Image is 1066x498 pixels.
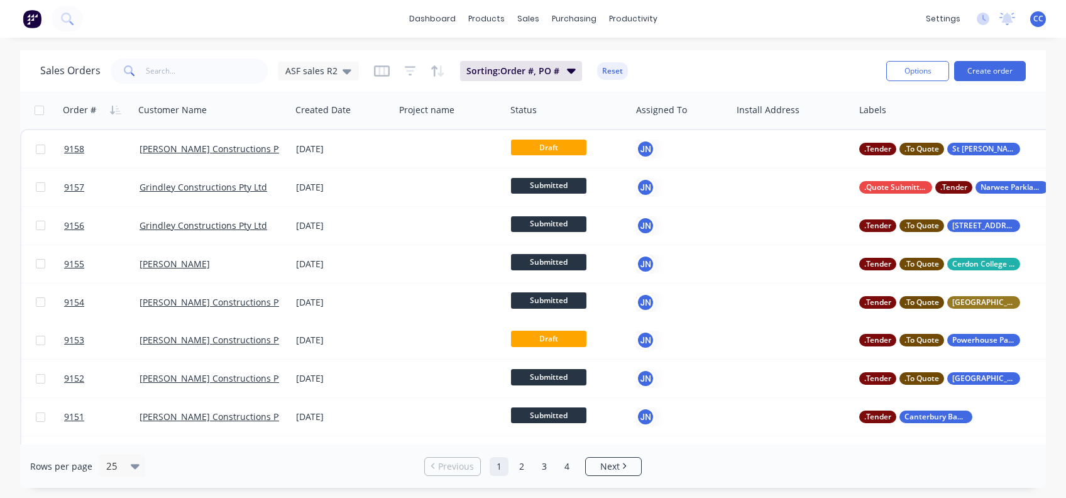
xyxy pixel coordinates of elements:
[859,411,972,423] button: .TenderCanterbury Bankstown Bulldogs Centre Of Excellence
[511,178,586,194] span: Submitted
[636,216,655,235] button: JN
[859,372,1020,385] button: .Tender.To Quote[GEOGRAPHIC_DATA]
[140,296,302,308] a: [PERSON_NAME] Constructions Pty Ltd
[64,207,140,245] a: 9156
[859,258,1020,270] button: .Tender.To QuoteCerdon College Merrylands
[64,130,140,168] a: 9158
[403,9,462,28] a: dashboard
[952,296,1015,309] span: [GEOGRAPHIC_DATA] Upgrade
[295,104,351,116] div: Created Date
[864,219,891,232] span: .Tender
[140,219,267,231] a: Grindley Constructions Pty Ltd
[886,61,949,81] button: Options
[952,143,1015,155] span: St [PERSON_NAME], Engadine - Major Project (D&C)
[296,143,390,155] div: [DATE]
[23,9,41,28] img: Factory
[597,62,628,80] button: Reset
[296,181,390,194] div: [DATE]
[460,61,582,81] button: Sorting:Order #, PO #
[859,143,1020,155] button: .Tender.To QuoteSt [PERSON_NAME], Engadine - Major Project (D&C)
[864,372,891,385] span: .Tender
[64,398,140,436] a: 9151
[1033,13,1043,25] span: CC
[64,245,140,283] a: 9155
[296,372,390,385] div: [DATE]
[586,460,641,473] a: Next page
[296,411,390,423] div: [DATE]
[546,9,603,28] div: purchasing
[600,460,620,473] span: Next
[399,104,454,116] div: Project name
[904,143,939,155] span: .To Quote
[636,178,655,197] button: JN
[904,296,939,309] span: .To Quote
[904,219,939,232] span: .To Quote
[636,140,655,158] button: JN
[864,143,891,155] span: .Tender
[636,331,655,350] button: JN
[981,181,1043,194] span: Narwee Parklands Care Community Facility
[466,65,559,77] span: Sorting: Order #, PO #
[603,9,664,28] div: productivity
[859,296,1020,309] button: .Tender.To Quote[GEOGRAPHIC_DATA] Upgrade
[64,372,84,385] span: 9152
[920,9,967,28] div: settings
[952,334,1015,346] span: Powerhouse Paramatta - PS1 & PS2 Exhibitions
[64,181,84,194] span: 9157
[904,411,967,423] span: Canterbury Bankstown Bulldogs Centre Of Excellence
[146,58,268,84] input: Search...
[859,104,886,116] div: Labels
[511,369,586,385] span: Submitted
[296,334,390,346] div: [DATE]
[462,9,511,28] div: products
[511,254,586,270] span: Submitted
[138,104,207,116] div: Customer Name
[558,457,576,476] a: Page 4
[140,258,210,270] a: [PERSON_NAME]
[864,258,891,270] span: .Tender
[296,258,390,270] div: [DATE]
[636,255,655,274] button: JN
[140,411,302,423] a: [PERSON_NAME] Constructions Pty Ltd
[64,284,140,321] a: 9154
[737,104,799,116] div: Install Address
[64,258,84,270] span: 9155
[419,457,647,476] ul: Pagination
[64,296,84,309] span: 9154
[64,360,140,397] a: 9152
[904,334,939,346] span: .To Quote
[64,143,84,155] span: 9158
[636,407,655,426] button: JN
[40,65,101,77] h1: Sales Orders
[490,457,508,476] a: Page 1 is your current page
[859,334,1020,346] button: .Tender.To QuotePowerhouse Paramatta - PS1 & PS2 Exhibitions
[952,258,1015,270] span: Cerdon College Merrylands
[140,143,302,155] a: [PERSON_NAME] Constructions Pty Ltd
[64,334,84,346] span: 9153
[512,457,531,476] a: Page 2
[140,181,267,193] a: Grindley Constructions Pty Ltd
[864,411,891,423] span: .Tender
[859,219,1020,232] button: .Tender.To Quote[STREET_ADDRESS][PERSON_NAME]
[296,296,390,309] div: [DATE]
[636,104,687,116] div: Assigned To
[535,457,554,476] a: Page 3
[285,64,338,77] span: ASF sales R2
[30,460,92,473] span: Rows per page
[952,219,1015,232] span: [STREET_ADDRESS][PERSON_NAME]
[940,181,967,194] span: .Tender
[636,369,655,388] button: JN
[864,296,891,309] span: .Tender
[64,411,84,423] span: 9151
[64,321,140,359] a: 9153
[636,293,655,312] button: JN
[864,181,927,194] span: .Quote Submitted
[425,460,480,473] a: Previous page
[954,61,1026,81] button: Create order
[64,436,140,474] a: 9150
